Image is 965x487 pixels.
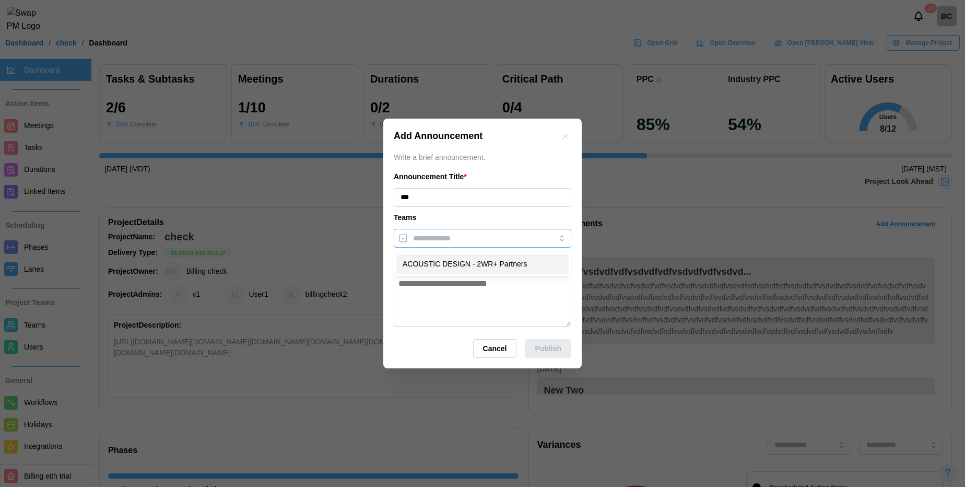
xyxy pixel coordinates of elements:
[394,129,482,144] div: Add Announcement
[394,212,571,224] div: Teams
[394,152,571,164] div: Write a brief announcement.
[473,339,517,358] button: Cancel
[394,171,571,183] div: Announcement Title
[396,254,569,274] div: ACOUSTIC DESIGN - 2WR+ Partners
[483,340,507,357] span: Cancel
